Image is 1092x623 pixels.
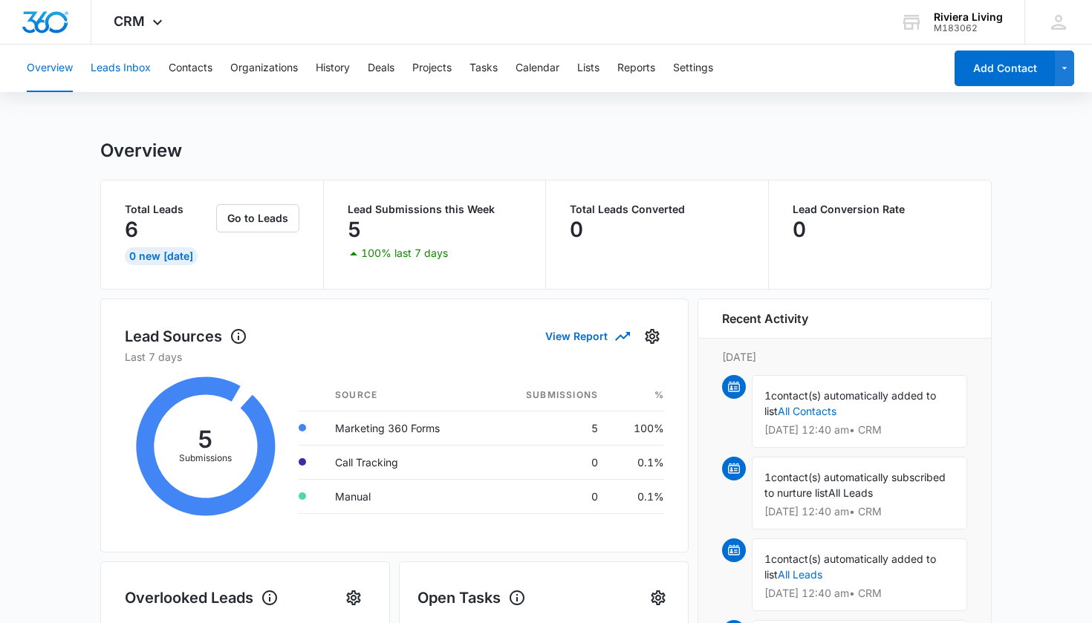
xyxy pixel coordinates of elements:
span: 1 [764,471,771,483]
button: History [316,45,350,92]
button: Go to Leads [216,204,299,232]
p: Total Leads Converted [570,204,744,215]
p: [DATE] [722,349,967,365]
h1: Lead Sources [125,325,247,348]
button: Settings [342,586,365,610]
th: Submissions [487,379,610,411]
p: [DATE] 12:40 am • CRM [764,425,955,435]
p: 0 [570,218,583,241]
button: Organizations [230,45,298,92]
th: % [610,379,664,411]
span: contact(s) automatically added to list [764,552,936,581]
a: Go to Leads [216,212,299,224]
button: Calendar [516,45,559,92]
button: View Report [545,323,628,349]
span: contact(s) automatically added to list [764,389,936,417]
h1: Overview [100,140,182,162]
h1: Overlooked Leads [125,587,279,609]
button: Reports [617,45,655,92]
td: Call Tracking [323,445,487,479]
button: Deals [368,45,394,92]
th: Source [323,379,487,411]
div: account name [934,11,1003,23]
button: Tasks [469,45,498,92]
p: [DATE] 12:40 am • CRM [764,506,955,517]
button: Overview [27,45,73,92]
button: Lists [577,45,599,92]
span: 1 [764,552,771,565]
p: Lead Conversion Rate [793,204,968,215]
p: 5 [348,218,361,241]
p: 0 [793,218,806,241]
span: 1 [764,389,771,402]
button: Add Contact [955,50,1055,86]
button: Contacts [169,45,212,92]
div: account id [934,23,1003,33]
td: 0 [487,445,610,479]
a: All Leads [778,568,822,581]
button: Settings [640,324,664,348]
p: [DATE] 12:40 am • CRM [764,588,955,598]
span: CRM [114,13,145,29]
td: Marketing 360 Forms [323,411,487,445]
h6: Recent Activity [722,310,808,327]
p: 100% last 7 days [361,248,448,258]
p: Total Leads [125,204,213,215]
td: 0.1% [610,479,664,513]
button: Leads Inbox [91,45,151,92]
button: Projects [412,45,452,92]
td: 5 [487,411,610,445]
td: 0.1% [610,445,664,479]
td: Manual [323,479,487,513]
button: Settings [673,45,713,92]
p: 6 [125,218,138,241]
td: 100% [610,411,664,445]
button: Settings [646,586,670,610]
h1: Open Tasks [417,587,526,609]
span: All Leads [828,486,873,499]
p: Last 7 days [125,349,664,365]
div: 0 New [DATE] [125,247,198,265]
span: contact(s) automatically subscribed to nurture list [764,471,946,499]
p: Lead Submissions this Week [348,204,522,215]
a: All Contacts [778,405,836,417]
td: 0 [487,479,610,513]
